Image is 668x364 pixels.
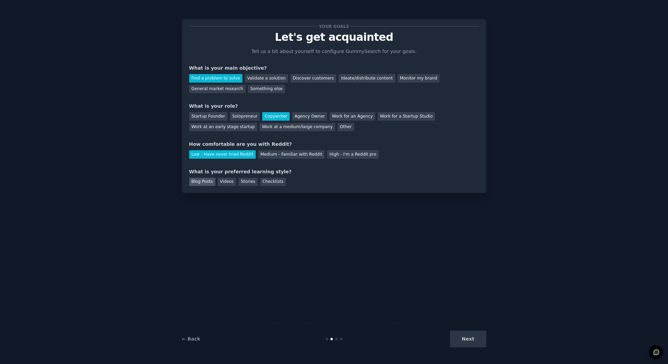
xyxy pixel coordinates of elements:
div: What is your preferred learning style? [189,168,479,175]
div: General market research [189,85,246,93]
div: What is your main objective? [189,65,479,72]
div: Work at a medium/large company [259,123,335,132]
div: Copywriter [262,112,290,121]
div: Videos [218,178,236,186]
div: Work for a Startup Studio [378,112,435,121]
div: Agency Owner [292,112,327,121]
div: Find a problem to solve [189,74,242,83]
div: Ideate/distribute content [339,74,395,83]
div: Medium - Familiar with Reddit [258,150,325,159]
div: Something else [248,85,285,93]
p: Tell us a bit about yourself to configure GummySearch for your goals. [249,48,420,55]
div: Checklists [260,178,286,186]
a: ← Back [182,336,200,342]
div: Discover customers [290,74,336,83]
div: Stories [238,178,257,186]
div: Blog Posts [189,178,215,186]
div: High - I'm a Reddit pro [327,150,379,159]
div: Other [338,123,354,132]
div: Monitor my brand [398,74,439,83]
div: Work for an Agency [329,112,375,121]
div: Low - Have never tried Reddit [189,150,256,159]
div: Work at an early stage startup [189,123,257,132]
div: Startup Founder [189,112,228,121]
div: How comfortable are you with Reddit? [189,141,479,148]
div: Validate a solution [245,74,288,83]
div: What is your role? [189,103,479,110]
p: Let's get acquainted [189,31,479,43]
span: Your goals [318,23,350,30]
div: Solopreneur [230,112,260,121]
